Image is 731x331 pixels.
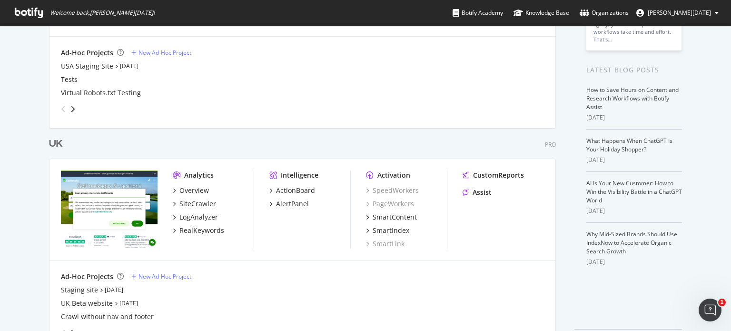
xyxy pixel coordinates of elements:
a: RealKeywords [173,226,224,235]
div: angle-left [57,101,69,117]
div: RealKeywords [179,226,224,235]
a: Crawl without nav and footer [61,312,154,321]
div: [DATE] [586,258,682,266]
a: New Ad-Hoc Project [131,49,191,57]
a: UK Beta website [61,299,113,308]
a: Assist [463,188,492,197]
a: Virtual Robots.txt Testing [61,88,141,98]
div: Ad-Hoc Projects [61,272,113,281]
a: SmartLink [366,239,405,249]
a: [DATE] [120,62,138,70]
div: Activation [377,171,410,180]
a: [DATE] [119,299,138,307]
a: Tests [61,75,78,84]
a: SmartContent [366,212,417,222]
a: New Ad-Hoc Project [131,272,191,281]
span: Welcome back, [PERSON_NAME][DATE] ! [50,9,155,17]
div: Analytics [184,171,214,180]
div: ActionBoard [276,186,315,195]
div: SmartIndex [373,226,409,235]
a: PageWorkers [366,199,414,209]
div: Latest Blog Posts [586,65,682,75]
a: LogAnalyzer [173,212,218,222]
div: angle-right [69,104,76,114]
div: Botify Academy [453,8,503,18]
div: Knowledge Base [514,8,569,18]
a: SpeedWorkers [366,186,419,195]
a: AlertPanel [269,199,309,209]
div: Ad-Hoc Projects [61,48,113,58]
div: [DATE] [586,156,682,164]
a: ActionBoard [269,186,315,195]
a: Why Mid-Sized Brands Should Use IndexNow to Accelerate Organic Search Growth [586,230,677,255]
div: SmartContent [373,212,417,222]
div: CustomReports [473,171,524,180]
div: LogAnalyzer [179,212,218,222]
div: [DATE] [586,113,682,122]
a: AI Is Your New Customer: How to Win the Visibility Battle in a ChatGPT World [586,179,682,204]
div: AlertPanel [276,199,309,209]
div: Assist [473,188,492,197]
a: How to Save Hours on Content and Research Workflows with Botify Assist [586,86,679,111]
div: Overview [179,186,209,195]
a: Staging site [61,285,98,295]
img: www.golfbreaks.com/en-gb/ [61,171,158,248]
button: [PERSON_NAME][DATE] [629,5,726,20]
a: Overview [173,186,209,195]
a: USA Staging Site [61,61,113,71]
div: Pro [545,140,556,149]
div: Intelligence [281,171,318,180]
iframe: Intercom live chat [699,299,721,321]
span: 1 [718,299,726,306]
div: Organizations [580,8,629,18]
div: AI search demands speed and agility, yet multi-step technical workflows take time and effort. Tha... [593,13,674,43]
div: New Ad-Hoc Project [138,272,191,281]
span: Katie Noel [648,9,711,17]
a: SiteCrawler [173,199,216,209]
a: CustomReports [463,171,524,180]
a: UK [49,137,67,151]
div: UK [49,137,63,151]
a: SmartIndex [366,226,409,235]
a: [DATE] [105,286,123,294]
div: [DATE] [586,207,682,215]
div: SiteCrawler [179,199,216,209]
a: What Happens When ChatGPT Is Your Holiday Shopper? [586,137,672,153]
div: New Ad-Hoc Project [138,49,191,57]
